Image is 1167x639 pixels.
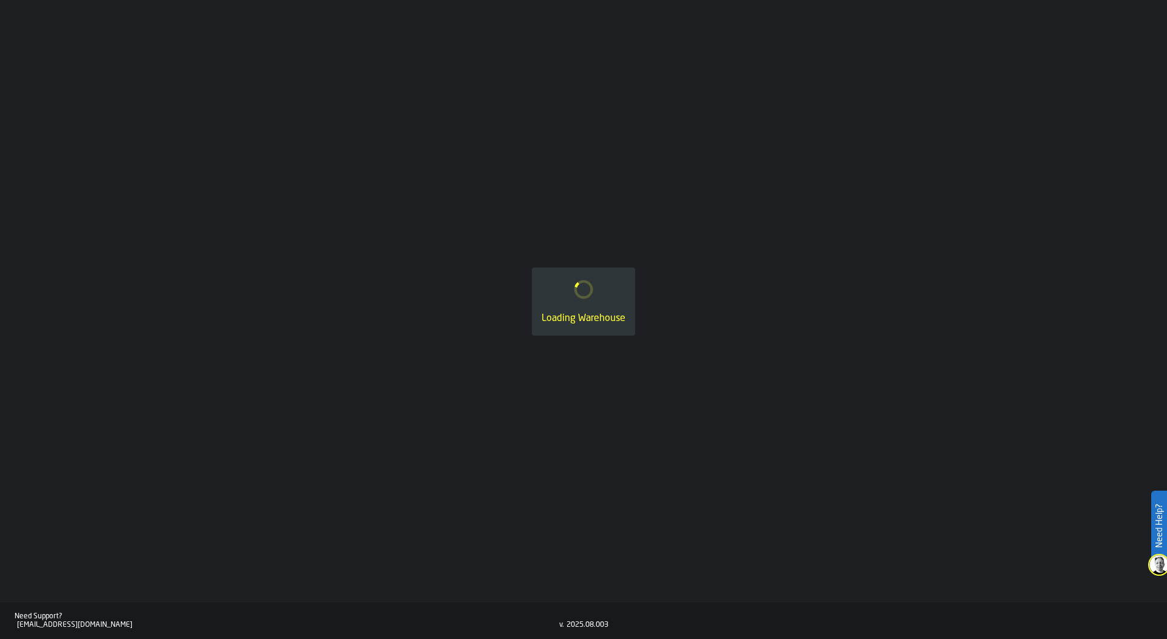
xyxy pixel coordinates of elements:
[15,612,559,629] a: Need Support?[EMAIL_ADDRESS][DOMAIN_NAME]
[559,621,564,629] div: v.
[566,621,608,629] div: 2025.08.003
[542,311,625,326] div: Loading Warehouse
[17,621,559,629] div: [EMAIL_ADDRESS][DOMAIN_NAME]
[1152,492,1166,560] label: Need Help?
[15,612,559,621] div: Need Support?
